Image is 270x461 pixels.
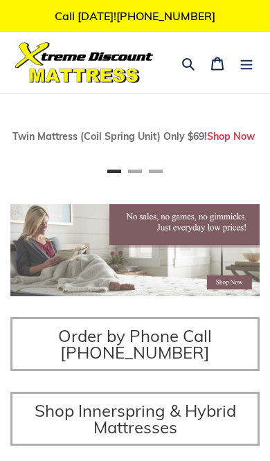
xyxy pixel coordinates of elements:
[35,400,236,437] span: Shop Innerspring & Hybrid Mattresses
[15,42,154,83] img: Xtreme Discount Mattress
[149,170,163,173] button: Page 3
[10,392,260,446] a: Shop Innerspring & Hybrid Mattresses
[232,46,261,79] button: Menu
[116,9,215,23] a: [PHONE_NUMBER]
[10,204,260,296] img: herobannermay2022-1652879215306_1200x.jpg
[12,130,207,143] span: Twin Mattress (Coil Spring Unit) Only $69!
[107,170,121,173] button: Page 1
[58,325,212,363] span: Order by Phone Call [PHONE_NUMBER]
[128,170,142,173] button: Page 2
[10,317,260,371] a: Order by Phone Call [PHONE_NUMBER]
